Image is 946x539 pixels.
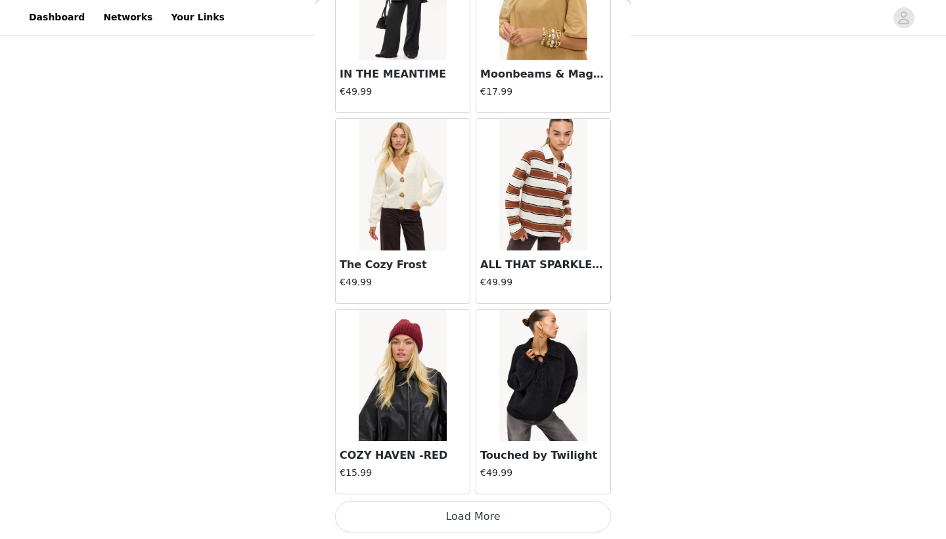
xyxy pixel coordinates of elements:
[480,85,606,99] h4: €17.99
[499,310,587,441] img: Touched by Twilight
[95,3,160,32] a: Networks
[340,448,466,463] h3: COZY HAVEN -RED
[480,448,606,463] h3: Touched by Twilight
[340,257,466,273] h3: The Cozy Frost
[340,466,466,480] h4: €15.99
[897,7,910,28] div: avatar
[359,119,446,250] img: The Cozy Frost
[21,3,93,32] a: Dashboard
[480,275,606,289] h4: €49.99
[499,119,587,250] img: ALL THAT SPARKLES - BROWN
[359,310,446,441] img: COZY HAVEN -RED
[480,466,606,480] h4: €49.99
[335,501,611,532] button: Load More
[340,275,466,289] h4: €49.99
[480,66,606,82] h3: Moonbeams & Magnolia
[340,85,466,99] h4: €49.99
[340,66,466,82] h3: IN THE MEANTIME
[480,257,606,273] h3: ALL THAT SPARKLES - BROWN
[163,3,233,32] a: Your Links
